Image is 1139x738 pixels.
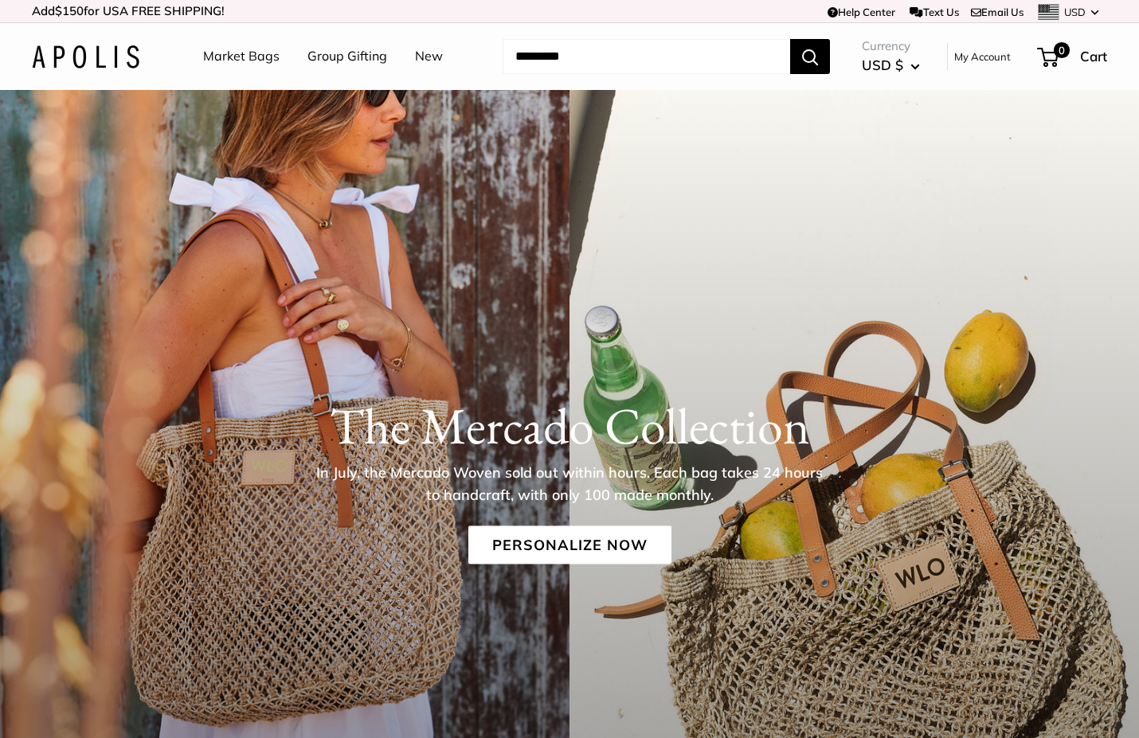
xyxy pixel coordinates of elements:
img: Apolis [32,45,139,68]
a: Group Gifting [307,45,387,68]
button: Search [790,39,830,74]
p: In July, the Mercado Woven sold out within hours. Each bag takes 24 hours to handcraft, with only... [311,462,828,506]
a: Personalize Now [468,526,671,564]
a: New [415,45,443,68]
a: My Account [954,47,1011,66]
a: 0 Cart [1039,44,1107,69]
span: $150 [55,3,84,18]
button: USD $ [862,53,920,78]
span: USD $ [862,57,903,73]
a: Email Us [971,6,1024,18]
span: 0 [1054,42,1070,58]
span: Cart [1080,48,1107,64]
span: USD [1064,6,1086,18]
input: Search... [503,39,790,74]
a: Text Us [910,6,958,18]
span: Currency [862,35,920,57]
a: Market Bags [203,45,280,68]
a: Help Center [828,6,895,18]
h1: The Mercado Collection [32,396,1107,456]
